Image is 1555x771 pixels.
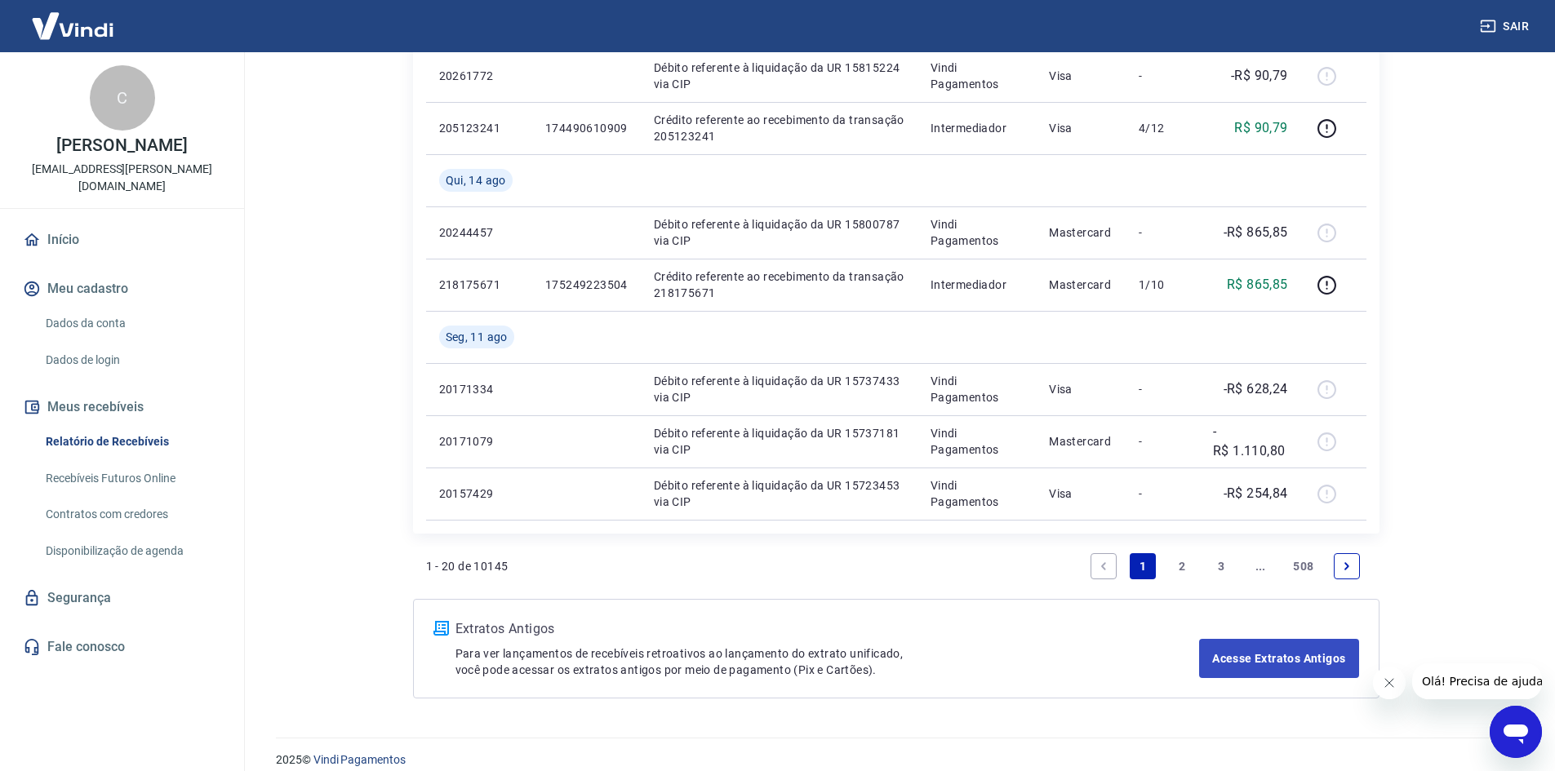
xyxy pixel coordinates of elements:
p: Intermediador [931,277,1023,293]
span: Olá! Precisa de ajuda? [10,11,137,24]
p: 1/10 [1139,277,1187,293]
p: 20261772 [439,68,519,84]
a: Segurança [20,580,224,616]
a: Vindi Pagamentos [313,753,406,766]
a: Dados de login [39,343,224,377]
p: 174490610909 [545,120,628,136]
p: 175249223504 [545,277,628,293]
p: 20244457 [439,224,519,241]
button: Meus recebíveis [20,389,224,425]
ul: Pagination [1084,547,1366,586]
p: - [1139,485,1187,502]
p: Débito referente à liquidação da UR 15737433 via CIP [654,373,904,405]
p: Crédito referente ao recebimento da transação 205123241 [654,112,904,144]
img: ícone [433,621,449,636]
p: Visa [1049,120,1113,136]
a: Page 508 [1286,553,1320,579]
p: Mastercard [1049,433,1113,450]
p: -R$ 628,24 [1224,379,1288,399]
p: - [1139,381,1187,397]
p: - [1139,224,1187,241]
img: Vindi [20,1,126,51]
p: Visa [1049,485,1113,502]
a: Page 3 [1208,553,1234,579]
p: 205123241 [439,120,519,136]
p: -R$ 254,84 [1224,484,1288,503]
p: - [1139,68,1187,84]
button: Sair [1477,11,1535,42]
p: -R$ 90,79 [1231,66,1288,86]
a: Page 1 is your current page [1130,553,1156,579]
p: Vindi Pagamentos [931,477,1023,510]
p: Vindi Pagamentos [931,425,1023,458]
p: 218175671 [439,277,519,293]
a: Início [20,222,224,258]
a: Page 2 [1169,553,1195,579]
p: 20157429 [439,485,519,502]
p: Débito referente à liquidação da UR 15737181 via CIP [654,425,904,458]
a: Dados da conta [39,307,224,340]
p: Débito referente à liquidação da UR 15800787 via CIP [654,216,904,249]
p: Visa [1049,381,1113,397]
iframe: Botão para abrir a janela de mensagens [1490,706,1542,758]
p: Mastercard [1049,224,1113,241]
div: C [90,65,155,131]
p: -R$ 865,85 [1224,223,1288,242]
p: Extratos Antigos [455,619,1200,639]
span: Seg, 11 ago [446,329,508,345]
p: 2025 © [276,751,1516,769]
a: Acesse Extratos Antigos [1199,639,1358,678]
p: R$ 865,85 [1227,275,1288,295]
p: Vindi Pagamentos [931,373,1023,405]
p: Mastercard [1049,277,1113,293]
p: 1 - 20 de 10145 [426,558,509,574]
a: Relatório de Recebíveis [39,425,224,459]
p: Vindi Pagamentos [931,216,1023,249]
p: [EMAIL_ADDRESS][PERSON_NAME][DOMAIN_NAME] [13,161,231,195]
p: 20171079 [439,433,519,450]
p: Débito referente à liquidação da UR 15815224 via CIP [654,60,904,92]
p: Débito referente à liquidação da UR 15723453 via CIP [654,477,904,510]
a: Previous page [1091,553,1117,579]
a: Recebíveis Futuros Online [39,462,224,495]
p: 4/12 [1139,120,1187,136]
iframe: Mensagem da empresa [1412,663,1542,699]
a: Disponibilização de agenda [39,534,224,568]
a: Jump forward [1247,553,1273,579]
p: Visa [1049,68,1113,84]
p: Vindi Pagamentos [931,60,1023,92]
p: Intermediador [931,120,1023,136]
a: Fale conosco [20,629,224,665]
p: 20171334 [439,381,519,397]
p: Crédito referente ao recebimento da transação 218175671 [654,268,904,301]
a: Next page [1334,553,1360,579]
button: Meu cadastro [20,271,224,307]
p: -R$ 1.110,80 [1213,422,1288,461]
iframe: Fechar mensagem [1373,667,1406,699]
p: R$ 90,79 [1234,118,1287,138]
a: Contratos com credores [39,498,224,531]
span: Qui, 14 ago [446,172,506,188]
p: Para ver lançamentos de recebíveis retroativos ao lançamento do extrato unificado, você pode aces... [455,645,1200,678]
p: - [1139,433,1187,450]
p: [PERSON_NAME] [56,137,187,154]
